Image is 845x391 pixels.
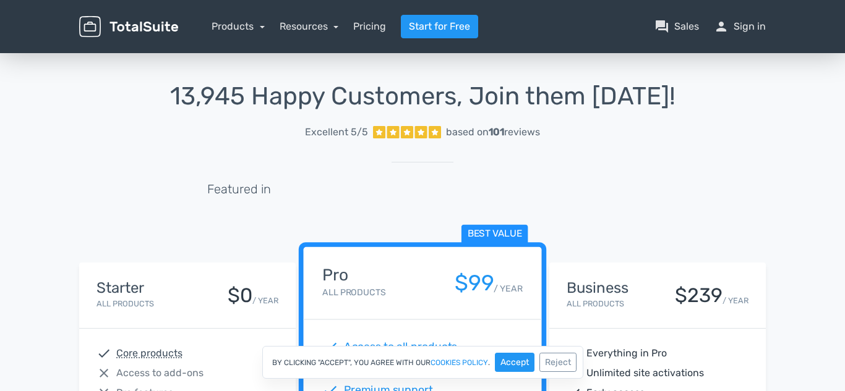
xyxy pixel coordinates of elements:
small: All Products [567,299,624,308]
small: / YEAR [494,282,523,295]
img: TotalSuite for WordPress [79,16,178,38]
h5: Featured in [207,182,271,196]
small: / YEAR [252,295,278,306]
h4: Pro [322,266,385,284]
a: cookies policy [431,359,488,366]
span: Best value [461,225,528,244]
small: All Products [97,299,154,308]
div: $0 [228,285,252,306]
small: All Products [322,287,385,298]
div: $99 [455,271,494,295]
h1: 13,945 Happy Customers, Join them [DATE]! [79,83,766,110]
span: person [714,19,729,34]
strong: 101 [489,126,504,138]
h4: Business [567,280,628,296]
button: Reject [539,353,577,372]
div: By clicking "Accept", you agree with our . [262,346,583,379]
button: Accept [495,353,534,372]
a: Products [212,20,265,32]
div: based on reviews [446,125,540,140]
h4: Starter [97,280,154,296]
a: Excellent 5/5 based on101reviews [79,120,766,145]
span: Excellent 5/5 [305,125,368,140]
a: Resources [280,20,339,32]
a: question_answerSales [654,19,699,34]
span: question_answer [654,19,669,34]
a: personSign in [714,19,766,34]
span: Access to all products [345,339,458,355]
small: / YEAR [723,295,748,306]
a: Pricing [353,19,386,34]
span: check [322,339,338,355]
div: $239 [675,285,723,306]
a: Start for Free [401,15,478,38]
